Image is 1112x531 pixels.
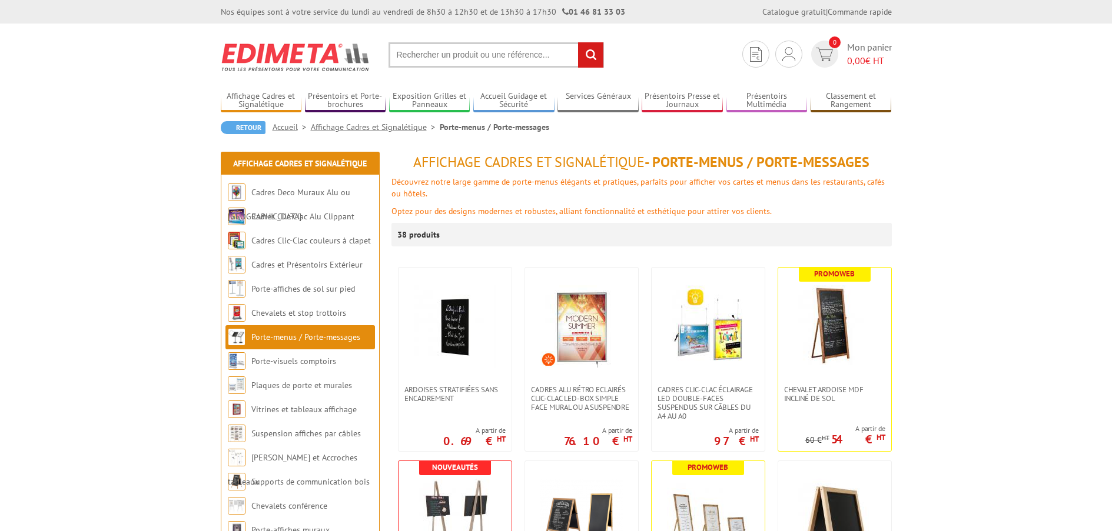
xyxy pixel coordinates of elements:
[652,385,765,420] a: Cadres clic-clac éclairage LED double-faces suspendus sur câbles du A4 au A0
[564,426,632,435] span: A partir de
[413,153,645,171] span: Affichage Cadres et Signalétique
[389,91,470,111] a: Exposition Grilles et Panneaux
[750,47,762,62] img: devis rapide
[642,91,723,111] a: Présentoirs Presse et Journaux
[251,380,352,390] a: Plaques de porte et murales
[814,269,855,279] b: Promoweb
[391,176,885,199] span: Découvrez notre large gamme de porte-menus élégants et pratiques, parfaits pour afficher vos cart...
[228,449,245,466] img: Cimaises et Accroches tableaux
[726,91,808,111] a: Présentoirs Multimédia
[251,283,355,294] a: Porte-affiches de sol sur pied
[311,122,440,132] a: Affichage Cadres et Signalétique
[540,285,623,368] img: Cadres Alu Rétro Eclairés Clic-Clac LED-Box simple face mural ou a suspendre
[305,91,386,111] a: Présentoirs et Porte-brochures
[251,404,357,415] a: Vitrines et tableaux affichage
[658,385,759,420] span: Cadres clic-clac éclairage LED double-faces suspendus sur câbles du A4 au A0
[829,36,841,48] span: 0
[714,438,759,445] p: 97 €
[847,55,865,66] span: 0,00
[414,285,496,368] img: Ardoises stratifiées sans encadrement
[762,6,892,18] div: |
[794,285,876,368] img: Chevalet Ardoise MDF incliné de sol
[228,352,245,370] img: Porte-visuels comptoirs
[251,308,346,318] a: Chevalets et stop trottoirs
[251,476,370,487] a: Supports de communication bois
[391,155,892,170] h1: - Porte-menus / Porte-messages
[564,438,632,445] p: 76.10 €
[557,91,639,111] a: Services Généraux
[667,285,749,368] img: Cadres clic-clac éclairage LED double-faces suspendus sur câbles du A4 au A0
[251,259,363,270] a: Cadres et Présentoirs Extérieur
[808,41,892,68] a: devis rapide 0 Mon panier 0,00€ HT
[497,434,506,444] sup: HT
[847,54,892,68] span: € HT
[391,206,772,216] span: Optez pour des designs modernes et robustes, alliant fonctionnalité et esthétique pour attirer vo...
[221,35,371,79] img: Edimeta
[828,6,892,17] a: Commande rapide
[778,385,891,403] a: Chevalet Ardoise MDF incliné de sol
[782,47,795,61] img: devis rapide
[762,6,826,17] a: Catalogue gratuit
[816,48,833,61] img: devis rapide
[228,400,245,418] img: Vitrines et tableaux affichage
[228,280,245,298] img: Porte-affiches de sol sur pied
[811,91,892,111] a: Classement et Rangement
[228,232,245,249] img: Cadres Clic-Clac couleurs à clapet
[228,425,245,442] img: Suspension affiches par câbles
[251,235,371,246] a: Cadres Clic-Clac couleurs à clapet
[251,500,327,511] a: Chevalets conférence
[562,6,625,17] strong: 01 46 81 33 03
[251,332,360,342] a: Porte-menus / Porte-messages
[228,183,245,201] img: Cadres Deco Muraux Alu ou Bois
[443,438,506,445] p: 0.69 €
[221,6,625,18] div: Nos équipes sont à votre service du lundi au vendredi de 8h30 à 12h30 et de 13h30 à 17h30
[440,121,549,133] li: Porte-menus / Porte-messages
[397,223,442,246] p: 38 produits
[877,432,885,442] sup: HT
[228,304,245,322] img: Chevalets et stop trottoirs
[432,462,478,472] b: Nouveautés
[221,121,265,134] a: Retour
[688,462,728,472] b: Promoweb
[389,42,604,68] input: Rechercher un produit ou une référence...
[531,385,632,412] span: Cadres Alu Rétro Eclairés Clic-Clac LED-Box simple face mural ou a suspendre
[784,385,885,403] span: Chevalet Ardoise MDF incliné de sol
[404,385,506,403] span: Ardoises stratifiées sans encadrement
[251,211,354,222] a: Cadres Clic-Clac Alu Clippant
[251,356,336,366] a: Porte-visuels comptoirs
[525,385,638,412] a: Cadres Alu Rétro Eclairés Clic-Clac LED-Box simple face mural ou a suspendre
[822,433,829,442] sup: HT
[221,91,302,111] a: Affichage Cadres et Signalétique
[847,41,892,68] span: Mon panier
[228,256,245,273] img: Cadres et Présentoirs Extérieur
[578,42,603,68] input: rechercher
[750,434,759,444] sup: HT
[228,187,350,222] a: Cadres Deco Muraux Alu ou [GEOGRAPHIC_DATA]
[273,122,311,132] a: Accueil
[228,452,357,487] a: [PERSON_NAME] et Accroches tableaux
[228,328,245,346] img: Porte-menus / Porte-messages
[443,426,506,435] span: A partir de
[805,424,885,433] span: A partir de
[233,158,367,169] a: Affichage Cadres et Signalétique
[805,436,829,445] p: 60 €
[228,376,245,394] img: Plaques de porte et murales
[251,428,361,439] a: Suspension affiches par câbles
[831,436,885,443] p: 54 €
[399,385,512,403] a: Ardoises stratifiées sans encadrement
[473,91,555,111] a: Accueil Guidage et Sécurité
[714,426,759,435] span: A partir de
[228,497,245,515] img: Chevalets conférence
[623,434,632,444] sup: HT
